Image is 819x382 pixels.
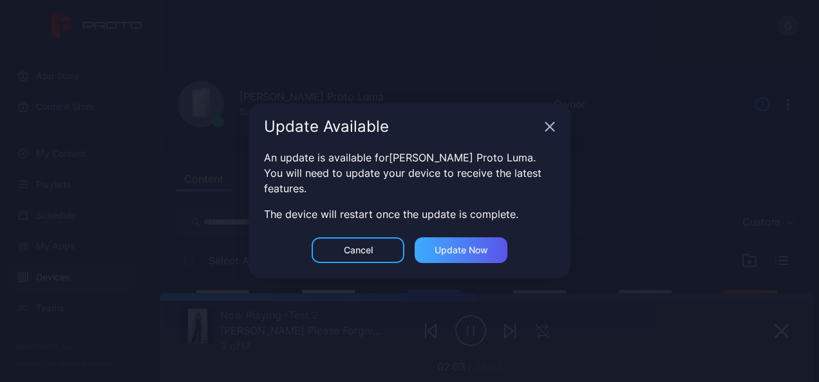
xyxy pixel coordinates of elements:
div: An update is available for [PERSON_NAME] Proto Luma . [264,150,555,165]
div: You will need to update your device to receive the latest features. [264,165,555,196]
div: Update Available [264,119,540,134]
button: Cancel [312,237,404,263]
div: Cancel [344,245,373,255]
div: Update now [435,245,488,255]
div: The device will restart once the update is complete. [264,206,555,222]
button: Update now [415,237,507,263]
